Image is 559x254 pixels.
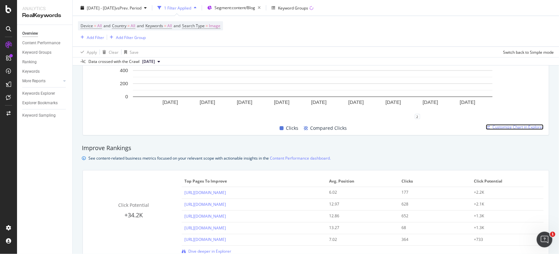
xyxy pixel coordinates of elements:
[401,213,462,219] div: 652
[269,3,316,13] button: Keyword Groups
[167,21,172,30] span: All
[137,23,144,29] span: and
[78,33,104,41] button: Add Filter
[94,23,96,29] span: =
[182,248,231,254] a: Dive deeper in Explorer
[22,78,61,85] a: More Reports
[184,202,226,207] a: [URL][DOMAIN_NAME]
[82,155,550,162] div: info banner
[97,21,102,30] span: All
[474,190,534,196] div: +2.2K
[116,34,146,40] div: Add Filter Group
[107,33,146,41] button: Add Filter Group
[130,49,139,55] div: Save
[121,47,139,57] button: Save
[184,237,226,243] a: [URL][DOMAIN_NAME]
[184,225,226,231] a: [URL][DOMAIN_NAME]
[237,99,252,105] text: [DATE]
[329,225,389,231] div: 13.27
[550,232,555,237] span: 1
[87,5,116,10] span: [DATE] - [DATE]
[286,124,299,132] span: Clicks
[22,12,67,19] div: RealKeywords
[274,99,289,105] text: [DATE]
[184,214,226,219] a: [URL][DOMAIN_NAME]
[100,47,119,57] button: Clear
[474,213,534,219] div: +1.3K
[22,68,40,75] div: Keywords
[88,155,331,162] div: See content-related business metrics focused on your relevant scope with actionable insights in the
[401,202,462,207] div: 628
[131,21,135,30] span: All
[474,178,539,184] span: Click Potential
[22,40,60,47] div: Content Performance
[348,99,364,105] text: [DATE]
[22,100,68,107] a: Explorer Bookmarks
[120,68,128,73] text: 400
[310,124,347,132] span: Compared Clicks
[22,90,68,97] a: Keywords Explorer
[182,23,205,29] span: Search Type
[206,23,208,29] span: =
[162,99,178,105] text: [DATE]
[118,202,149,208] span: Click Potential
[214,5,255,10] span: Segment: content/Blog
[116,5,141,10] span: vs Prev. Period
[145,23,163,29] span: Keywords
[22,49,68,56] a: Keyword Groups
[205,3,263,13] button: Segment:content/Blog
[200,99,215,105] text: [DATE]
[82,144,550,152] div: Improve Rankings
[127,23,130,29] span: =
[124,211,143,219] span: +34.2K
[22,30,38,37] div: Overview
[188,248,231,254] span: Dive deeper in Explorer
[87,34,104,40] div: Add Filter
[103,23,110,29] span: and
[311,99,326,105] text: [DATE]
[22,90,55,97] div: Keywords Explorer
[486,124,544,130] a: Customize Chart in Explorer
[329,202,389,207] div: 12.97
[401,225,462,231] div: 68
[278,5,308,10] div: Keyword Groups
[270,155,331,162] a: Content Performance dashboard.
[109,49,119,55] div: Clear
[120,81,128,86] text: 200
[474,202,534,207] div: +2.1K
[401,237,462,243] div: 364
[460,99,475,105] text: [DATE]
[88,59,140,65] div: Data crossed with the Crawl
[164,5,191,10] div: 1 Filter Applied
[164,23,166,29] span: =
[22,40,68,47] a: Content Performance
[22,59,68,66] a: Ranking
[474,225,534,231] div: +1.3K
[22,100,58,107] div: Explorer Bookmarks
[401,178,467,184] span: Clicks
[22,112,68,119] a: Keyword Sampling
[209,21,220,30] span: Image
[474,237,534,243] div: +733
[155,3,199,13] button: 1 Filter Applied
[503,49,554,55] div: Switch back to Simple mode
[493,124,544,130] span: Customize Chart in Explorer
[401,190,462,196] div: 177
[22,112,56,119] div: Keyword Sampling
[78,3,149,13] button: [DATE] - [DATE]vsPrev. Period
[22,49,51,56] div: Keyword Groups
[385,99,401,105] text: [DATE]
[22,5,67,12] div: Analytics
[500,47,554,57] button: Switch back to Simple mode
[174,23,180,29] span: and
[22,30,68,37] a: Overview
[329,213,389,219] div: 12.86
[329,178,395,184] span: Avg. Position
[184,178,322,184] span: Top pages to improve
[22,78,46,85] div: More Reports
[140,58,163,66] button: [DATE]
[329,237,389,243] div: 7.02
[88,1,537,117] div: A chart.
[112,23,126,29] span: Country
[78,47,97,57] button: Apply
